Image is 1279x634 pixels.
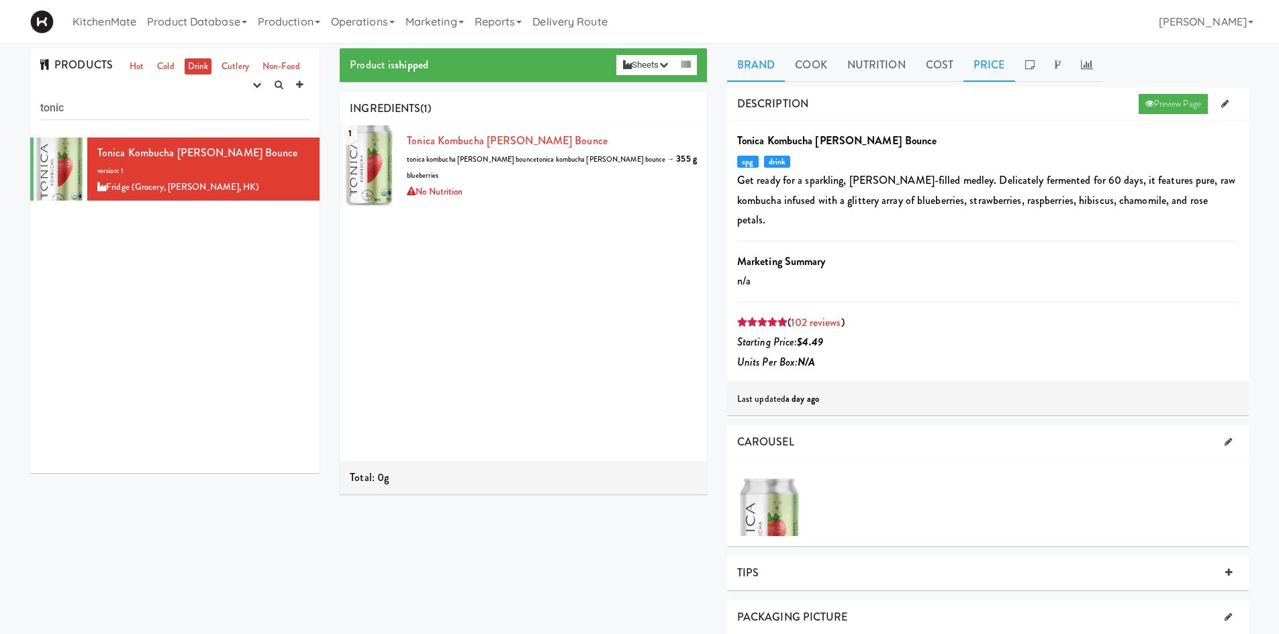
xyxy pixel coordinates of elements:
[791,315,841,330] a: 102 reviews
[259,58,303,75] a: Non-Food
[727,48,786,82] a: Brand
[407,133,608,148] a: Tonica Kombucha [PERSON_NAME] Bounce
[97,145,298,160] span: Tonica Kombucha [PERSON_NAME] Bounce
[737,392,819,405] span: Last updated
[737,254,826,269] b: Marketing Summary
[407,154,674,181] span: tonica kombucha [PERSON_NAME] bouncetonica kombucha [PERSON_NAME] bounce → blueberries
[154,58,177,75] a: Cold
[395,57,428,72] b: shipped
[737,170,1239,230] p: Get ready for a sparkling, [PERSON_NAME]-filled medley. Delicately fermented for 60 days, it feat...
[737,96,808,111] span: DESCRIPTION
[785,48,837,82] a: Cook
[737,313,1239,333] div: ( )
[797,334,823,350] b: $4.49
[737,334,823,350] i: Starting Price:
[420,101,430,116] span: (1)
[764,156,791,168] span: drink
[737,565,759,580] span: TIPS
[916,48,963,82] a: Cost
[407,185,463,198] span: No Nutrition
[837,48,916,82] a: Nutrition
[350,101,420,116] span: INGREDIENTS
[616,55,675,75] button: Sheets
[97,179,310,196] div: Fridge (Grocery, [PERSON_NAME], HK)
[737,133,937,148] b: Tonica Kombucha [PERSON_NAME] Bounce
[40,95,310,120] input: Search dishes
[963,48,1015,82] a: Price
[185,58,212,75] a: Drink
[737,271,1239,291] p: n/a
[97,166,124,176] span: version: 1
[40,57,113,72] span: PRODUCTS
[676,151,697,168] div: 355 g
[350,57,428,72] span: Product is
[737,609,848,625] span: PACKAGING PICTURE
[1139,94,1208,114] a: Preview Page
[343,121,357,145] span: 1
[786,392,819,405] b: a day ago
[218,58,252,75] a: Cutlery
[126,58,147,75] a: Hot
[350,470,389,485] span: Total: 0g
[30,10,54,34] img: Micromart
[798,354,815,370] b: N/A
[737,354,816,370] i: Units Per Box:
[30,138,320,201] li: Tonica Kombucha [PERSON_NAME] Bounceversion: 1Fridge (Grocery, [PERSON_NAME], HK)
[340,125,707,205] li: 1Tonica Kombucha [PERSON_NAME] Bounce355 gtonica kombucha [PERSON_NAME] bouncetonica kombucha [PE...
[737,156,759,168] span: cpg
[737,434,794,450] span: CAROUSEL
